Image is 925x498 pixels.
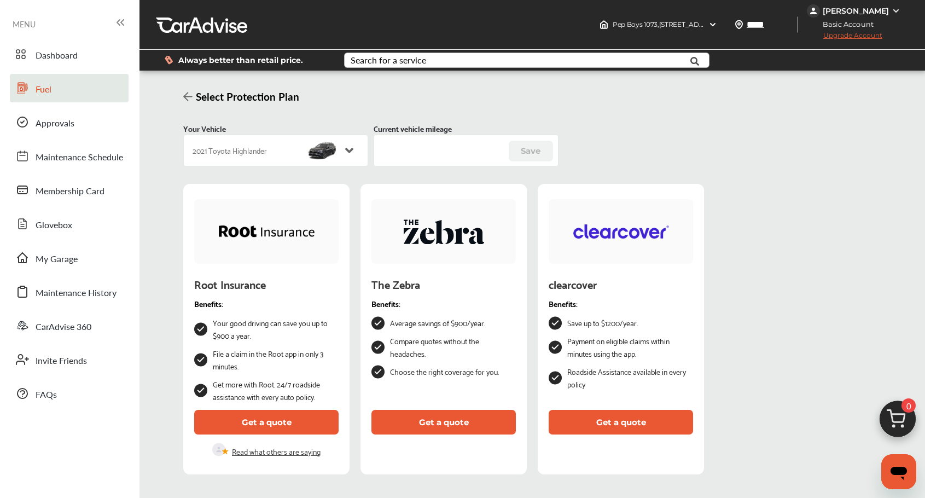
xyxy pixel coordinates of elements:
[10,108,129,136] a: Approvals
[901,398,916,413] span: 0
[567,316,638,329] p: Save up to $1200/year.
[36,388,57,402] span: FAQs
[10,311,129,340] a: CarAdvise 360
[807,31,882,45] span: Upgrade Account
[549,297,693,310] p: Benefits:
[36,184,104,199] span: Membership Card
[178,56,303,64] span: Always better than retail price.
[549,275,693,293] p: clearcover
[219,219,315,244] img: root.png
[36,286,117,300] span: Maintenance History
[823,6,889,16] div: [PERSON_NAME]
[36,49,78,63] span: Dashboard
[36,354,87,368] span: Invite Friends
[10,210,129,238] a: Glovebox
[213,347,339,372] p: File a claim in the Root app in only 3 minutes.
[10,176,129,204] a: Membership Card
[165,55,173,65] img: dollor_label_vector.a70140d1.svg
[10,277,129,306] a: Maintenance History
[374,122,559,135] p: Current vehicle mileage
[881,454,916,489] iframe: Button to launch messaging window, conversation in progress
[36,150,123,165] span: Maintenance Schedule
[735,20,743,29] img: location_vector.a44bc228.svg
[808,19,882,30] span: Basic Account
[371,410,516,435] button: Get a quote
[193,146,267,155] span: 2021 Toyota Highlander
[10,345,129,374] a: Invite Friends
[371,297,516,310] p: Benefits:
[10,379,129,408] a: FAQs
[36,117,74,131] span: Approvals
[10,74,129,102] a: Fuel
[213,316,339,341] p: Your good driving can save you up to $900 a year.
[567,334,693,360] p: Payment on eligible claims within minutes using the app.
[36,218,72,233] span: Glovebox
[871,396,924,448] img: cart_icon.3d0951e8.svg
[36,83,51,97] span: Fuel
[797,16,798,33] img: header-divider.bc55588e.svg
[194,275,339,293] p: Root Insurance
[183,122,368,135] p: Your Vehicle
[396,219,492,244] img: zebra.png
[390,316,485,329] p: Average savings of $900/year.
[307,140,336,161] img: mobile_14284_st0640_046.jpg
[390,365,499,378] p: Choose the right coverage for you.
[807,4,820,18] img: jVpblrzwTbfkPYzPPzSLxeg0AAAAASUVORK5CYII=
[10,244,129,272] a: My Garage
[10,40,129,68] a: Dashboard
[193,89,299,104] h3: Select Protection Plan
[567,365,693,390] p: Roadside Assistance available in every policy
[708,20,717,29] img: header-down-arrow.9dd2ce7d.svg
[600,20,608,29] img: header-home-logo.8d720a4f.svg
[194,410,339,435] button: Get a quote
[13,20,36,28] span: MENU
[36,320,91,334] span: CarAdvise 360
[549,410,693,435] button: Get a quote
[232,445,321,458] p: Read what others are saying
[213,378,339,403] p: Get more with Root. 24/7 roadside assistance with every auto policy.
[10,142,129,170] a: Maintenance Schedule
[351,56,426,65] div: Search for a service
[194,297,339,310] p: Benefits:
[892,7,900,15] img: WGsFRI8htEPBVLJbROoPRyZpYNWhNONpIPPETTm6eUC0GeLEiAAAAAElFTkSuQmCC
[390,334,516,360] p: Compare quotes without the headaches.
[613,20,823,28] span: Pep Boys 1073 , [STREET_ADDRESS] [GEOGRAPHIC_DATA] , PA 19401
[573,219,669,244] img: clear_cover.png
[36,252,78,267] span: My Garage
[371,275,516,293] p: The Zebra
